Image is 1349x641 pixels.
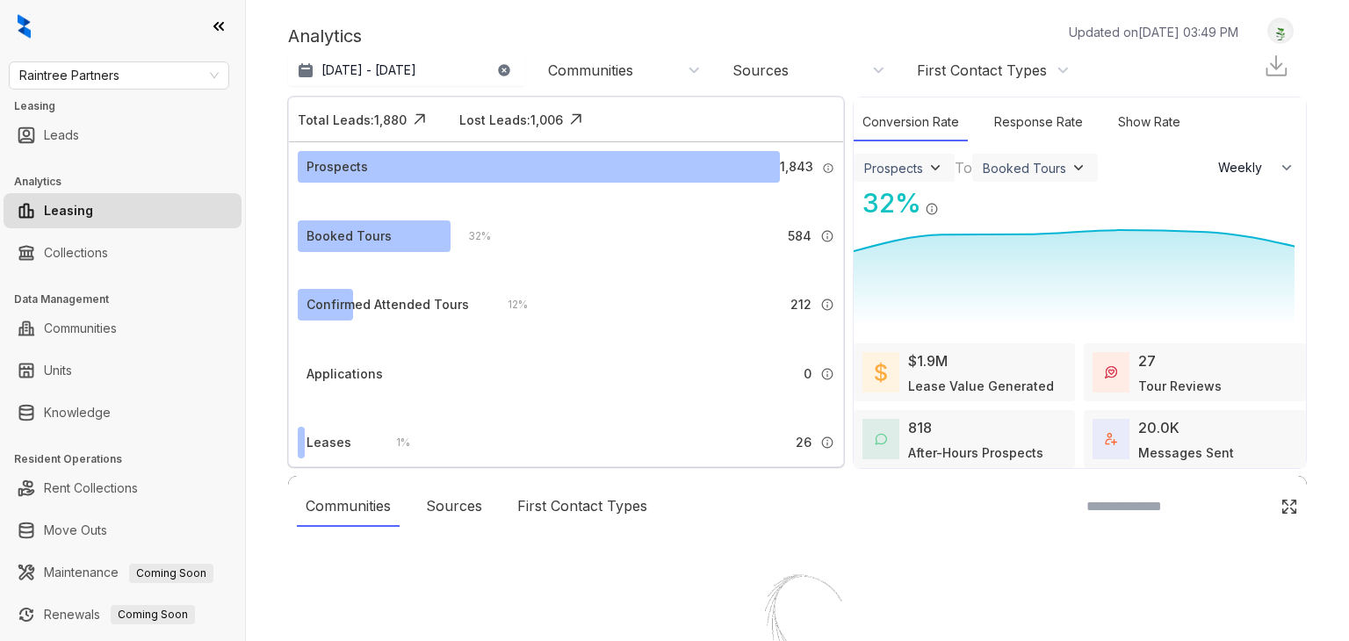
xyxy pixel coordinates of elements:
div: Lost Leads: 1,006 [459,111,563,129]
span: Raintree Partners [19,62,219,89]
div: Lease Value Generated [908,377,1054,395]
a: Leads [44,118,79,153]
img: Click Icon [939,186,965,212]
div: Conversion Rate [854,104,968,141]
div: Confirmed Attended Tours [307,295,469,314]
div: Communities [548,61,633,80]
h3: Data Management [14,292,245,307]
h3: Resident Operations [14,451,245,467]
img: Info [820,367,834,381]
div: Response Rate [985,104,1092,141]
img: Download [1263,53,1289,79]
img: Info [820,436,834,450]
div: Communities [297,486,400,527]
a: Leasing [44,193,93,228]
h3: Analytics [14,174,245,190]
li: Leasing [4,193,242,228]
img: Info [925,202,939,216]
div: Applications [307,364,383,384]
span: 0 [804,364,812,384]
div: Tour Reviews [1138,377,1222,395]
div: First Contact Types [509,486,656,527]
a: Rent Collections [44,471,138,506]
span: Coming Soon [111,605,195,624]
a: Move Outs [44,513,107,548]
div: To [955,157,972,178]
a: Units [44,353,72,388]
span: 212 [790,295,812,314]
img: ViewFilterArrow [927,159,944,176]
li: Maintenance [4,555,242,590]
li: Move Outs [4,513,242,548]
div: After-Hours Prospects [908,443,1043,462]
button: [DATE] - [DATE] [288,54,525,86]
img: LeaseValue [875,362,887,383]
img: TourReviews [1105,366,1117,378]
li: Knowledge [4,395,242,430]
span: 1,843 [780,157,813,176]
div: Messages Sent [1138,443,1234,462]
li: Communities [4,311,242,346]
span: Weekly [1218,159,1272,176]
div: $1.9M [908,350,948,371]
div: 27 [1138,350,1156,371]
img: logo [18,14,31,39]
div: 1 % [379,433,410,452]
img: TotalFum [1105,433,1117,445]
li: Rent Collections [4,471,242,506]
div: First Contact Types [917,61,1047,80]
img: Info [822,162,833,174]
li: Collections [4,235,242,270]
button: Weekly [1208,152,1306,184]
img: Info [820,298,834,312]
a: Knowledge [44,395,111,430]
img: Click Icon [563,106,589,133]
span: 26 [796,433,812,452]
img: Click Icon [407,106,433,133]
p: Updated on [DATE] 03:49 PM [1069,23,1238,41]
div: Leases [307,433,351,452]
div: 32 % [451,227,491,246]
li: Leads [4,118,242,153]
img: UserAvatar [1268,22,1293,40]
div: Sources [732,61,789,80]
span: Coming Soon [129,564,213,583]
li: Units [4,353,242,388]
p: [DATE] - [DATE] [321,61,416,79]
img: Info [820,229,834,243]
h3: Leasing [14,98,245,114]
div: 818 [908,417,932,438]
img: AfterHoursConversations [875,433,887,446]
div: Prospects [864,161,923,176]
img: SearchIcon [1244,499,1259,514]
a: Collections [44,235,108,270]
div: Booked Tours [983,161,1066,176]
div: 32 % [854,184,921,223]
div: 20.0K [1138,417,1179,438]
a: Communities [44,311,117,346]
div: Booked Tours [307,227,392,246]
div: Show Rate [1109,104,1189,141]
div: Prospects [307,157,368,176]
img: Click Icon [1280,498,1298,515]
p: Analytics [288,23,362,49]
li: Renewals [4,597,242,632]
div: Total Leads: 1,880 [298,111,407,129]
div: Sources [417,486,491,527]
span: 584 [788,227,812,246]
img: ViewFilterArrow [1070,159,1087,176]
div: 12 % [490,295,528,314]
a: RenewalsComing Soon [44,597,195,632]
